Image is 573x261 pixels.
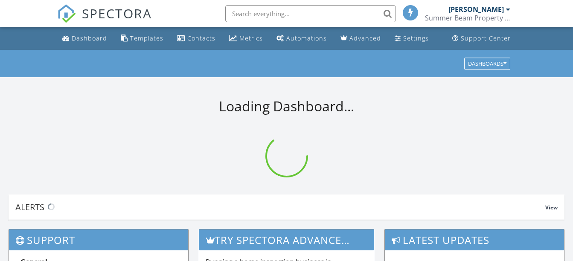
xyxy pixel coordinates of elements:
div: Support Center [461,34,511,42]
a: SPECTORA [57,12,152,29]
div: Summer Beam Property Inspection [425,14,510,22]
div: Alerts [15,201,545,213]
a: Support Center [449,31,514,46]
h3: Latest Updates [385,229,564,250]
div: Contacts [187,34,215,42]
img: The Best Home Inspection Software - Spectora [57,4,76,23]
h3: Try spectora advanced [DATE] [199,229,373,250]
a: Dashboard [59,31,111,46]
a: Automations (Basic) [273,31,330,46]
a: Settings [391,31,432,46]
div: Automations [286,34,327,42]
div: Dashboard [72,34,107,42]
div: Metrics [239,34,263,42]
a: Templates [117,31,167,46]
div: Advanced [349,34,381,42]
a: Metrics [226,31,266,46]
div: Dashboards [468,61,506,67]
span: View [545,204,558,211]
span: SPECTORA [82,4,152,22]
h3: Support [9,229,188,250]
div: Settings [403,34,429,42]
a: Contacts [174,31,219,46]
a: Advanced [337,31,384,46]
div: Templates [130,34,163,42]
input: Search everything... [225,5,396,22]
button: Dashboards [464,58,510,70]
div: [PERSON_NAME] [448,5,504,14]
